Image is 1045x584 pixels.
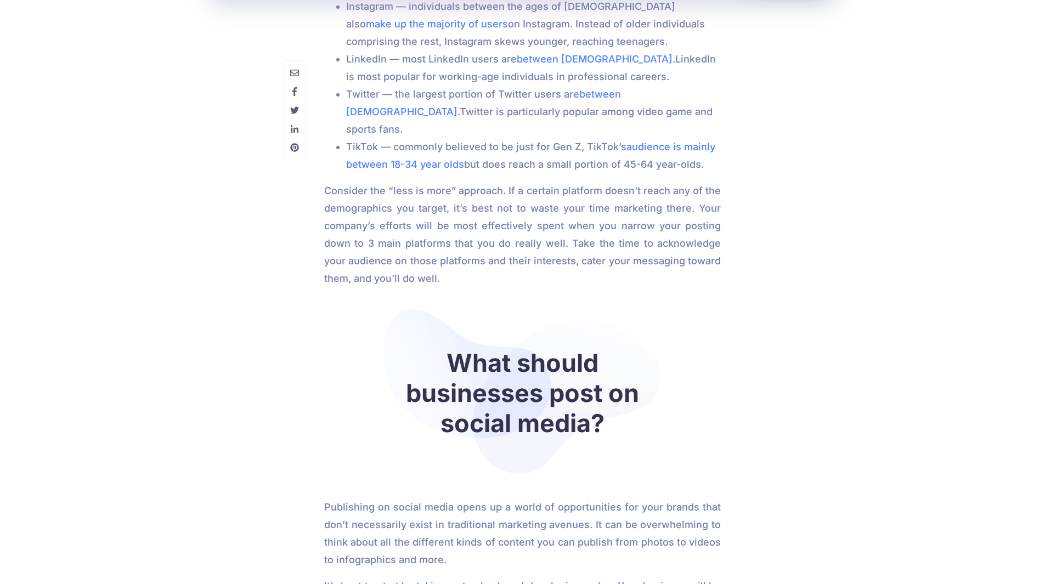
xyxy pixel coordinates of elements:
[517,53,675,65] a: between [DEMOGRAPHIC_DATA].
[346,50,721,86] li: LinkedIn — most LinkedIn users are LinkedIn is most popular for working-age individuals in profes...
[324,498,721,569] p: Publishing on social media opens up a world of opportunities for your brands that don’t necessari...
[324,182,721,287] p: Consider the “less is more” approach. If a certain platform doesn’t reach any of the demographics...
[346,86,721,138] li: Twitter — the largest portion of Twitter users are Twitter is particularly popular among video ga...
[366,18,508,30] a: make up the majority of users
[346,138,721,173] li: TikTok — commonly believed to be just for Gen Z, TikTok’s but does reach a small portion of 45-64...
[393,348,652,438] h2: What should businesses post on social media?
